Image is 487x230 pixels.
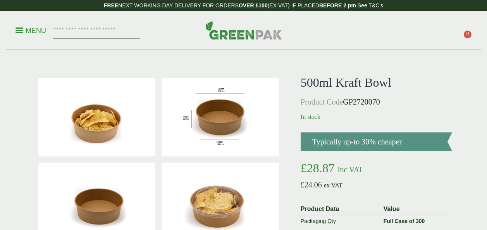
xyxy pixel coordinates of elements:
[104,2,118,9] strong: FREE
[15,26,46,34] a: Menu
[298,203,380,216] th: Product Data
[301,96,452,108] p: GP2720070
[384,218,425,224] strong: Full Case of 300
[301,161,335,175] bdi: 28.87
[298,216,380,227] td: Packaging Qty
[205,21,282,39] img: GreenPak Supplies
[358,2,383,9] a: See T&C's
[319,2,356,9] strong: BEFORE 2 pm
[239,2,268,9] strong: OVER £100
[38,78,156,156] img: Kraft Bowl 500ml With Nachos
[464,31,472,38] span: 0
[338,165,363,174] span: inc VAT
[301,75,452,90] h1: 500ml Kraft Bowl
[301,98,343,106] span: Product Code
[380,203,449,216] th: Value
[301,112,452,122] p: In stock
[15,26,46,35] p: Menu
[162,78,279,156] img: KraftBowl_500
[324,182,342,189] span: ex VAT
[301,180,322,189] bdi: 24.06
[301,161,307,175] span: £
[301,180,305,189] span: £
